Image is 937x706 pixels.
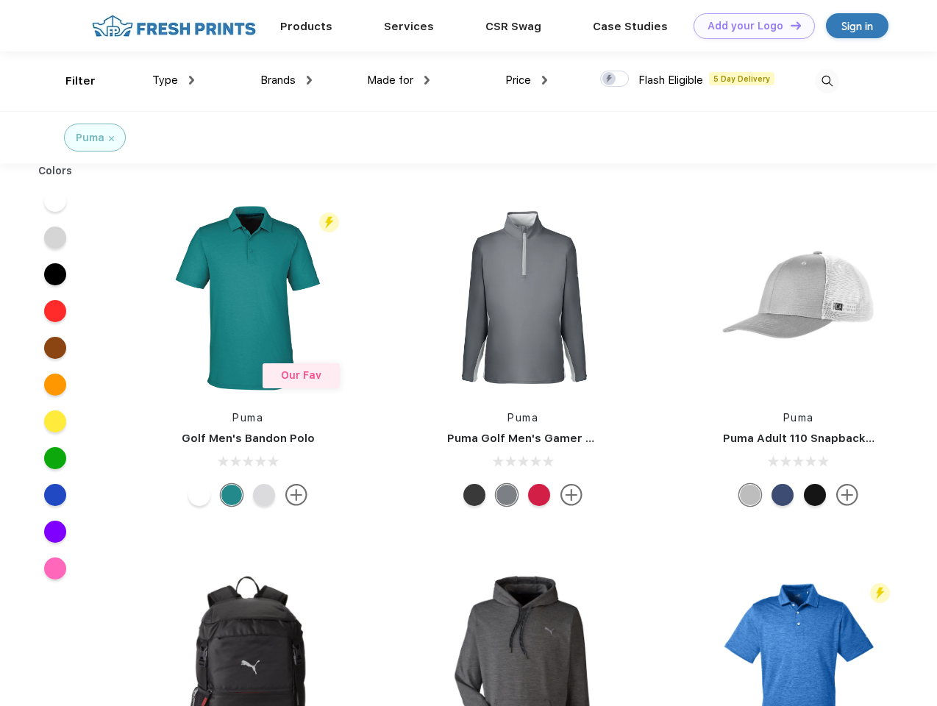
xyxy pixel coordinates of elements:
a: Puma [507,412,538,424]
img: more.svg [836,484,858,506]
a: Golf Men's Bandon Polo [182,432,315,445]
div: Ski Patrol [528,484,550,506]
span: Type [152,74,178,87]
img: filter_cancel.svg [109,136,114,141]
div: Bright White [188,484,210,506]
div: Sign in [841,18,873,35]
div: Add your Logo [708,20,783,32]
a: Puma Golf Men's Gamer Golf Quarter-Zip [447,432,680,445]
span: 5 Day Delivery [709,72,774,85]
a: Products [280,20,332,33]
div: Quarry with Brt Whit [739,484,761,506]
div: High Rise [253,484,275,506]
div: Green Lagoon [221,484,243,506]
img: flash_active_toggle.svg [870,583,890,603]
div: Peacoat Qut Shd [772,484,794,506]
a: CSR Swag [485,20,541,33]
a: Sign in [826,13,888,38]
span: Made for [367,74,413,87]
span: Brands [260,74,296,87]
div: Colors [27,163,84,179]
a: Puma [232,412,263,424]
img: DT [791,21,801,29]
img: dropdown.png [424,76,430,85]
span: Our Fav [281,369,321,381]
img: fo%20logo%202.webp [88,13,260,39]
div: Pma Blk with Pma Blk [804,484,826,506]
span: Flash Eligible [638,74,703,87]
img: func=resize&h=266 [425,200,621,396]
img: dropdown.png [189,76,194,85]
img: more.svg [560,484,582,506]
div: Puma Black [463,484,485,506]
img: more.svg [285,484,307,506]
img: flash_active_toggle.svg [319,213,339,232]
img: dropdown.png [542,76,547,85]
span: Price [505,74,531,87]
a: Services [384,20,434,33]
a: Puma [783,412,814,424]
div: Puma [76,130,104,146]
div: Filter [65,73,96,90]
img: func=resize&h=266 [701,200,897,396]
div: Quiet Shade [496,484,518,506]
img: desktop_search.svg [815,69,839,93]
img: dropdown.png [307,76,312,85]
img: func=resize&h=266 [150,200,346,396]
